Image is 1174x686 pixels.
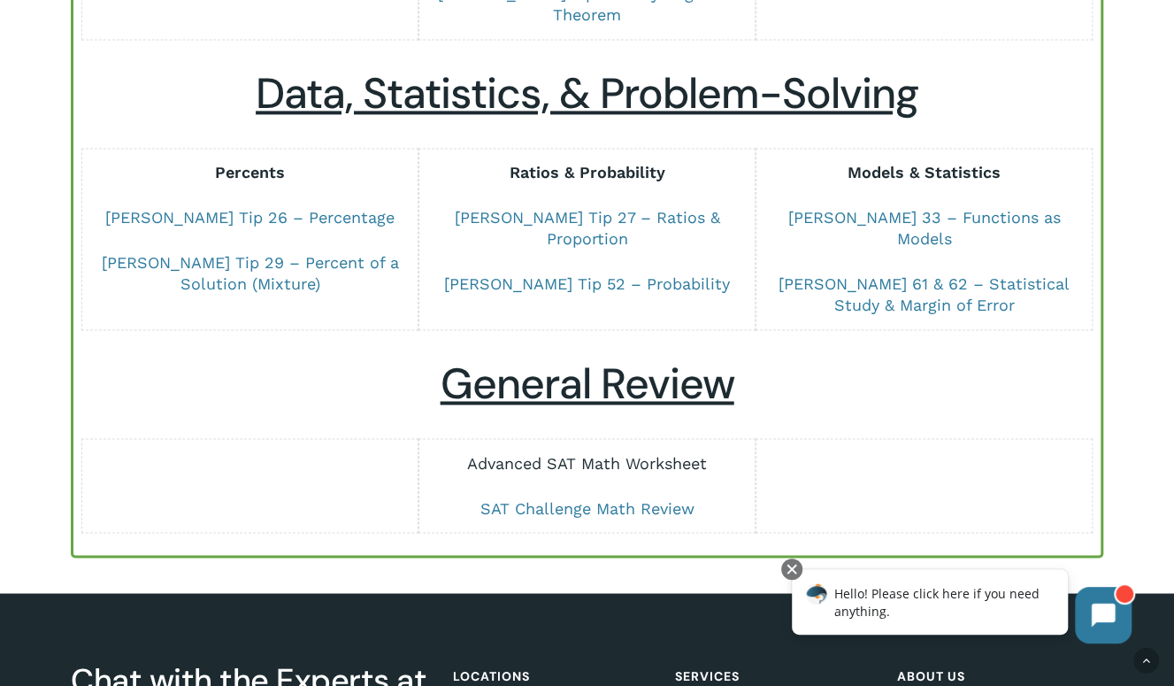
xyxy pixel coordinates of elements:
[480,498,694,517] a: SAT Challenge Math Review
[467,453,707,472] a: Advanced SAT Math Worksheet
[441,356,734,412] u: General Review
[102,253,399,293] a: [PERSON_NAME] Tip 29 – Percent of a Solution (Mixture)
[787,208,1060,248] a: [PERSON_NAME] 33 – Functions as Models
[454,208,719,248] a: [PERSON_NAME] Tip 27 – Ratios & Proportion
[773,555,1149,661] iframe: Chatbot
[779,274,1070,314] a: [PERSON_NAME] 61 & 62 – Statistical Study & Margin of Error
[105,208,395,227] a: [PERSON_NAME] Tip 26 – Percentage
[256,66,918,121] u: Data, Statistics, & Problem-Solving
[509,163,664,181] strong: Ratios & Probability
[215,163,285,181] strong: Percents
[848,163,1001,181] strong: Models & Statistics
[444,274,730,293] a: [PERSON_NAME] Tip 52 – Probability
